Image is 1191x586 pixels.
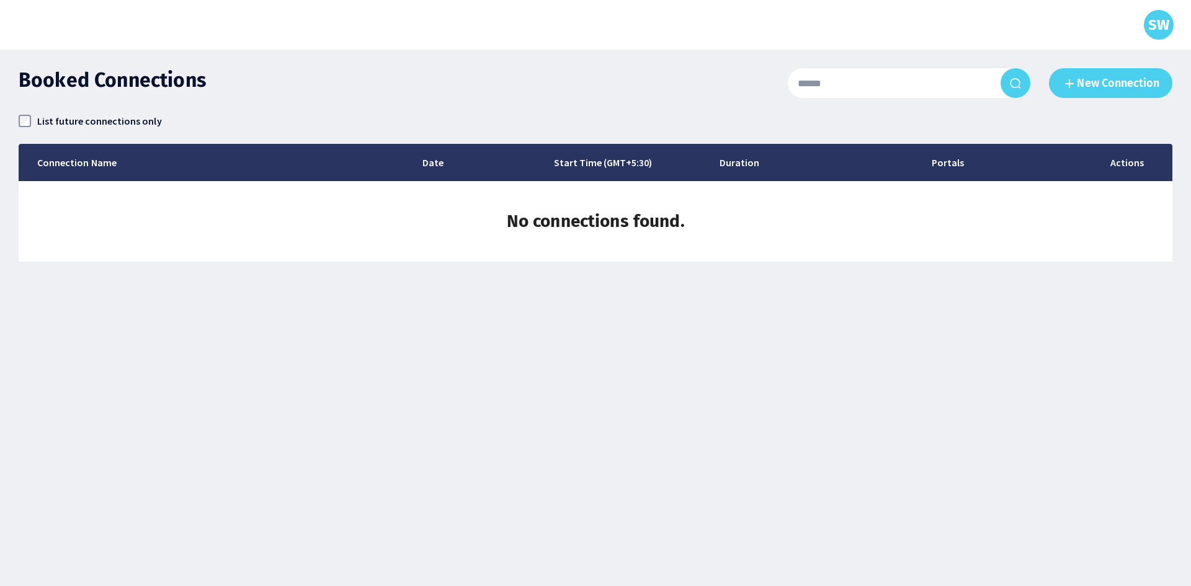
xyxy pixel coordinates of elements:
h3: SW [1148,16,1169,34]
button: New Connection [1049,68,1172,98]
h1: Booked Connections [19,68,206,93]
div: Actions [1110,156,1144,169]
label: List future connections only [37,113,162,129]
div: Duration [720,156,759,169]
div: No connections found. [507,211,685,232]
div: Date [422,156,444,169]
div: Connection Name [37,156,116,169]
div: Portals [932,156,964,169]
div: Start Time (GMT+5:30) [554,156,653,169]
